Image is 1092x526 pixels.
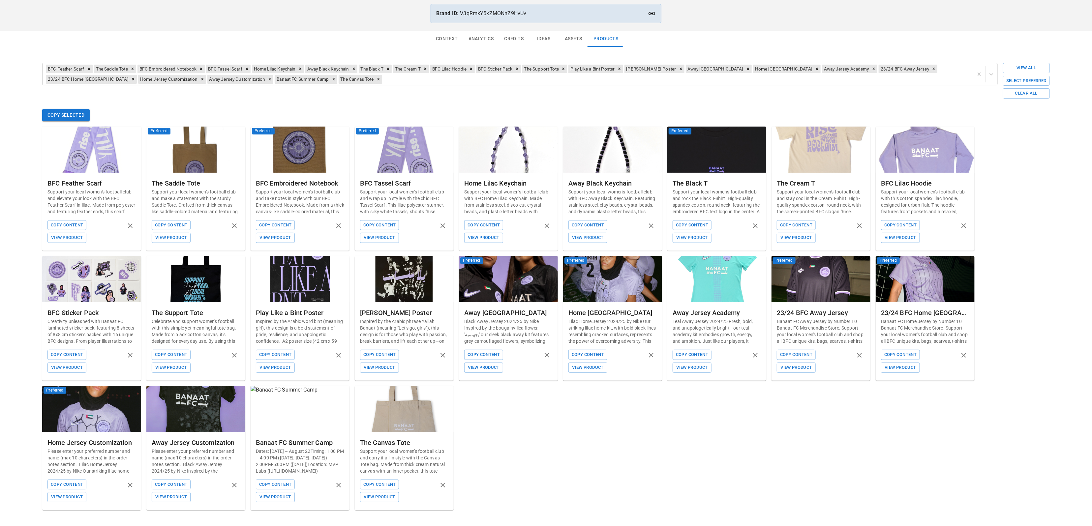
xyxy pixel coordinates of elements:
p: Support your local women's football club with BFC Home Lilac Keychain. Made from stainless steel,... [464,189,553,215]
p: Dates: [DATE] – August 22Timing: 1:00 PM – 4:00 PM ([DATE], [DATE], [DATE]) 2:00PM-5:00PM ([DATE]... [256,448,344,474]
button: View Product [47,363,86,373]
button: View Product [464,363,503,373]
img: The Saddle Tote [146,127,245,173]
p: Please enter your preferred number and name (max 10 characters) in the order notes section. Lilac... [47,448,136,474]
img: The Black T [667,127,766,173]
button: View Product [256,492,295,502]
button: remove product [646,350,657,361]
button: Copy Content [256,220,295,230]
button: Credits [499,31,529,47]
button: View Product [777,233,816,243]
button: Copy Selected [42,109,90,121]
img: Home Jersey [563,256,662,302]
button: remove product [646,220,657,231]
div: Remove Home Jersey [813,65,821,73]
div: The Black T [359,65,385,73]
img: Home Lilac Keychain [459,127,558,173]
div: Away [GEOGRAPHIC_DATA] [686,65,744,73]
img: Play Like a Bint Poster [251,256,349,302]
button: Copy Content [673,350,712,360]
button: Select Preferred [1003,76,1050,86]
div: Remove BFC Feather Scarf [85,65,93,73]
p: Support your local women's football club and rock the Black T-Shirt. High-quality spandex cotton,... [673,189,761,215]
div: Home Jersey Customization [47,437,136,448]
button: View Product [47,492,86,502]
p: Celebrate and support women's football with this simple yet meaningful tote bag. Made from black ... [152,318,240,344]
p: Please enter your preferred number and name (max 10 characters) in the order notes section. Black... [152,448,240,474]
button: View Product [360,233,399,243]
button: View Product [777,363,816,373]
button: remove product [541,220,553,231]
button: remove product [229,480,240,491]
div: BFC Embroidered Notebook [137,65,198,73]
div: Remove Away Jersey [744,65,752,73]
button: Assets [559,31,588,47]
img: BFC Tassel Scarf [355,127,454,173]
button: Copy Content [360,480,399,490]
div: Home [GEOGRAPHIC_DATA] [568,307,657,318]
p: Support your local women's football club and stay cool in the Cream T-Shirt. High-quality spandex... [777,189,865,215]
button: Copy Content [777,220,816,230]
div: Away Jersey Academy [822,65,870,73]
div: Away Black Keychain [305,65,350,73]
button: Context [431,31,463,47]
div: The Canvas Tote [339,75,375,83]
p: Banaat FC Away Jersey by Number 10 Banaat FC Merchandise Store. Support your local women's footba... [777,318,865,344]
button: View Product [568,363,607,373]
div: Remove The Support Tote [560,65,567,73]
p: Support your local women's football club and take notes in style with our BFC Embroidered Noteboo... [256,189,344,215]
button: Copy Content [152,350,191,360]
div: Remove Home Jersey Customization [199,75,206,83]
div: The Saddle Tote [94,65,129,73]
button: View Product [673,233,712,243]
div: Away Black Keychain [568,178,657,189]
div: Away Jersey Customization [152,437,240,448]
div: BFC Embroidered Notebook [256,178,344,189]
img: BFC Feather Scarf [42,127,141,173]
div: BFC Lilac Hoodie [430,65,468,73]
button: Copy Content [256,480,295,490]
div: Home Lilac Keychain [252,65,297,73]
p: Lilac Home Jersey 2024/25 by Nike Our striking lilac home kit, with bold black lines resembling c... [568,318,657,344]
div: Home Lilac Keychain [464,178,553,189]
button: Copy Content [152,480,191,490]
span: Preferred [356,128,379,134]
button: View Product [256,363,295,373]
img: The Canvas Tote [355,386,454,432]
p: Support your local women's football club with this cotton spandex lilac hoodie, designed for urba... [881,189,969,215]
span: Preferred [460,257,483,264]
button: remove product [229,350,240,361]
p: Creativity unleashed with Banaat FC laminated sticker pack, featuring 8 sheets of 8x8 cm stickers... [47,318,136,344]
img: Home Jersey Customization [42,386,141,432]
div: Remove The Saddle Tote [129,65,136,73]
div: 23/24 BFC Away Jersey [879,65,930,73]
div: Remove 23/24 BFC Away Jersey [930,65,937,73]
p: Inspired by the Arabic word bint (meaning girl), this design is a bold statement of pride, resili... [256,318,344,344]
button: Ideas [529,31,559,47]
button: Copy Content [881,220,920,230]
button: View Product [360,363,399,373]
button: View Product [464,233,503,243]
p: Support your local women's football club and carry it all in style with the Canvas Tote bag. Made... [360,448,448,474]
button: Copy Content [360,220,399,230]
button: remove product [333,350,344,361]
div: Remove Yallah Banaat Poster [677,65,684,73]
div: Remove 23/24 BFC Home Jersey [130,75,137,83]
img: Yallah Banaat Poster [355,256,454,302]
button: View Product [881,363,920,373]
div: BFC Lilac Hoodie [881,178,969,189]
button: remove product [229,220,240,231]
button: remove product [854,220,865,231]
button: View Product [152,492,191,502]
div: Remove The Cream T [422,65,429,73]
div: BFC Sticker Pack [47,307,136,318]
p: Black Away Jersey 2024/25 by Nike Inspired by the bougainvillea flower, 'جهنمية,' our sleek black... [464,318,553,344]
button: remove product [125,220,136,231]
button: View Product [152,363,191,373]
button: remove product [750,220,761,231]
button: remove product [437,480,448,491]
button: remove product [333,480,344,491]
button: Copy Content [568,220,607,230]
button: View Product [47,233,86,243]
img: BFC Embroidered Notebook [251,127,349,173]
